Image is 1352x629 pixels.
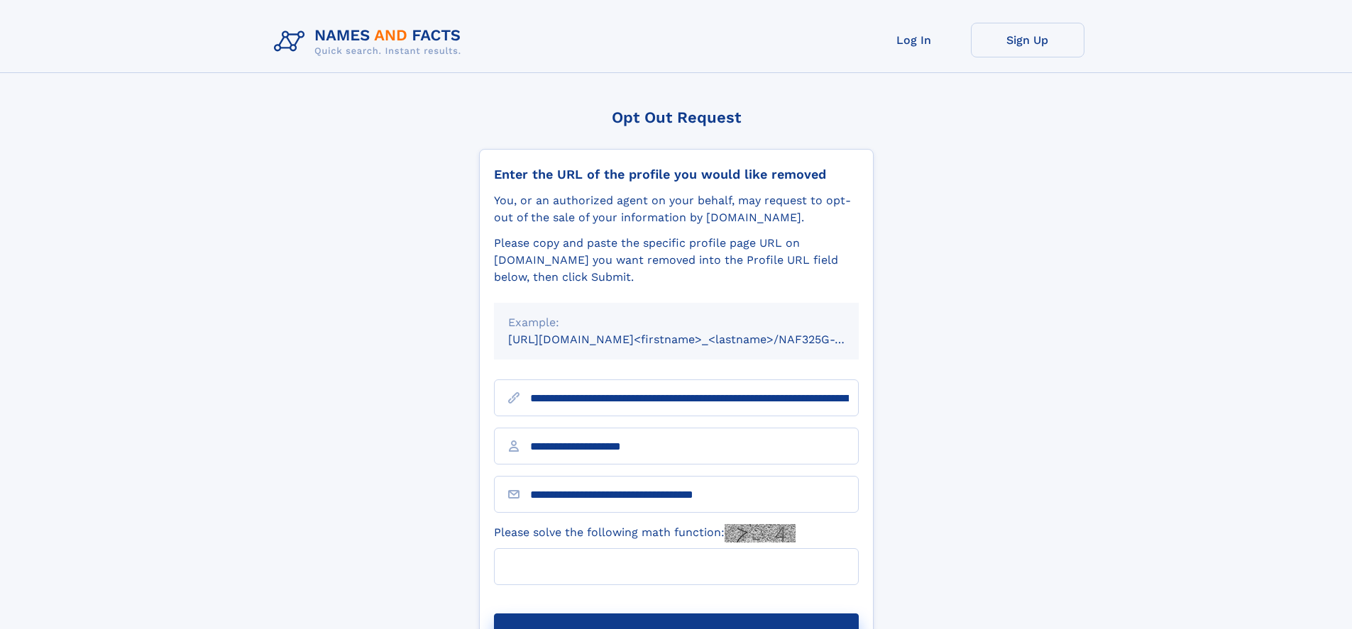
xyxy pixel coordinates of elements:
[494,235,859,286] div: Please copy and paste the specific profile page URL on [DOMAIN_NAME] you want removed into the Pr...
[508,333,886,346] small: [URL][DOMAIN_NAME]<firstname>_<lastname>/NAF325G-xxxxxxxx
[268,23,473,61] img: Logo Names and Facts
[494,524,796,542] label: Please solve the following math function:
[971,23,1084,57] a: Sign Up
[494,192,859,226] div: You, or an authorized agent on your behalf, may request to opt-out of the sale of your informatio...
[479,108,874,126] div: Opt Out Request
[508,314,845,331] div: Example:
[857,23,971,57] a: Log In
[494,167,859,182] div: Enter the URL of the profile you would like removed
